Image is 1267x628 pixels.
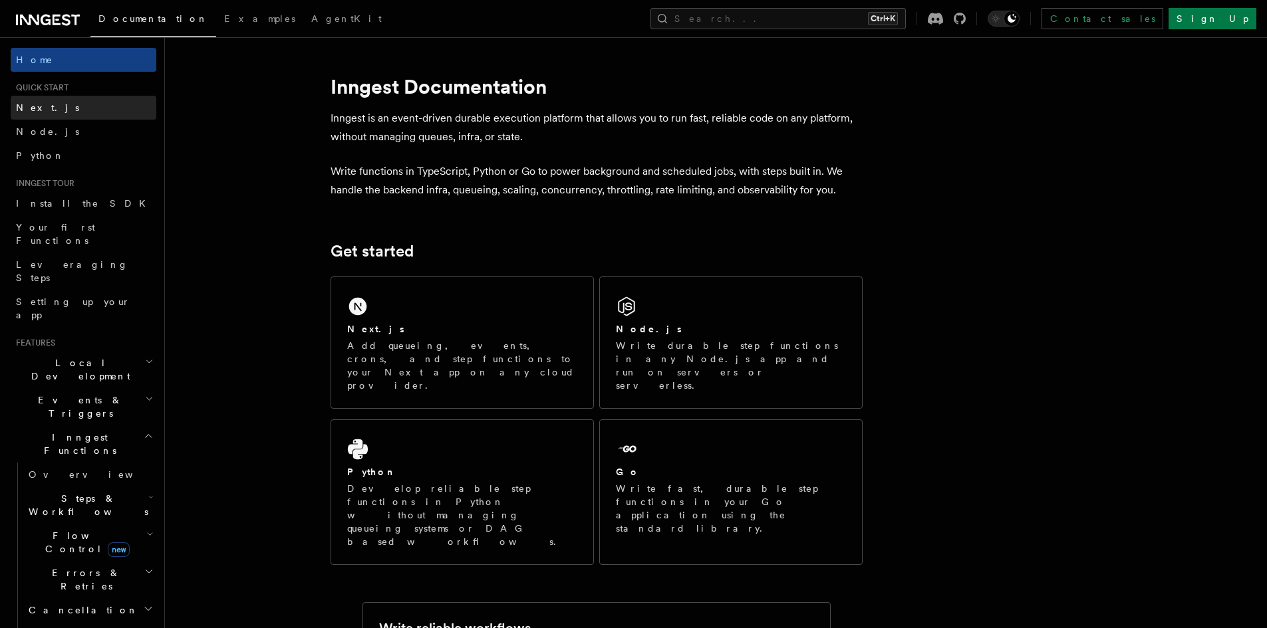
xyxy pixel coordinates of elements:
span: Install the SDK [16,198,154,209]
button: Toggle dark mode [988,11,1020,27]
span: Local Development [11,356,145,383]
button: Flow Controlnew [23,524,156,561]
a: Next.js [11,96,156,120]
button: Local Development [11,351,156,388]
h2: Node.js [616,322,682,336]
a: Install the SDK [11,191,156,215]
span: Errors & Retries [23,566,144,593]
a: GoWrite fast, durable step functions in your Go application using the standard library. [599,419,863,565]
span: Home [16,53,53,66]
a: Your first Functions [11,215,156,253]
a: Python [11,144,156,167]
span: Events & Triggers [11,393,145,420]
button: Steps & Workflows [23,486,156,524]
p: Write fast, durable step functions in your Go application using the standard library. [616,482,846,535]
a: Overview [23,463,156,486]
h2: Go [616,465,640,478]
a: Leveraging Steps [11,253,156,290]
h2: Next.js [347,322,404,336]
a: Documentation [90,4,216,37]
span: Examples [224,13,295,24]
a: Setting up your app [11,290,156,327]
span: Quick start [11,82,69,93]
a: Contact sales [1042,8,1163,29]
h1: Inngest Documentation [331,74,863,98]
p: Inngest is an event-driven durable execution platform that allows you to run fast, reliable code ... [331,109,863,146]
p: Develop reliable step functions in Python without managing queueing systems or DAG based workflows. [347,482,577,548]
span: AgentKit [311,13,382,24]
a: Get started [331,242,414,261]
span: Python [16,150,65,161]
a: Node.js [11,120,156,144]
span: Overview [29,469,166,480]
span: Your first Functions [16,222,95,246]
button: Inngest Functions [11,425,156,463]
a: Next.jsAdd queueing, events, crons, and step functions to your Next app on any cloud provider. [331,276,594,409]
a: Home [11,48,156,72]
a: Examples [216,4,303,36]
span: Inngest tour [11,178,74,189]
a: Sign Up [1169,8,1256,29]
p: Write durable step functions in any Node.js app and run on servers or serverless. [616,339,846,392]
kbd: Ctrl+K [868,12,898,25]
button: Events & Triggers [11,388,156,425]
span: Next.js [16,102,79,113]
span: new [108,542,130,557]
span: Leveraging Steps [16,259,128,283]
a: AgentKit [303,4,390,36]
span: Cancellation [23,603,138,617]
span: Node.js [16,126,79,137]
span: Inngest Functions [11,431,144,457]
button: Cancellation [23,598,156,622]
span: Steps & Workflows [23,492,148,518]
a: Node.jsWrite durable step functions in any Node.js app and run on servers or serverless. [599,276,863,409]
span: Flow Control [23,529,146,556]
h2: Python [347,465,396,478]
button: Errors & Retries [23,561,156,598]
p: Write functions in TypeScript, Python or Go to power background and scheduled jobs, with steps bu... [331,162,863,199]
button: Search...Ctrl+K [650,8,906,29]
a: PythonDevelop reliable step functions in Python without managing queueing systems or DAG based wo... [331,419,594,565]
span: Features [11,338,55,348]
span: Documentation [98,13,208,24]
span: Setting up your app [16,296,130,320]
p: Add queueing, events, crons, and step functions to your Next app on any cloud provider. [347,339,577,392]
